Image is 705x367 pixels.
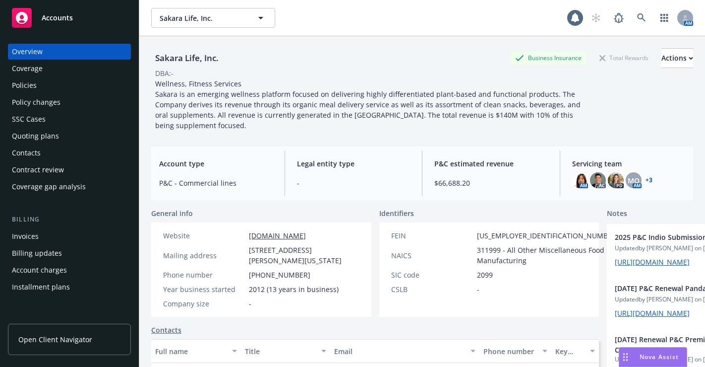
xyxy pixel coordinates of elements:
[555,346,584,357] div: Key contact
[151,208,193,219] span: General info
[297,178,411,188] span: -
[477,270,493,280] span: 2099
[12,179,86,195] div: Coverage gap analysis
[572,172,588,188] img: photo
[8,128,131,144] a: Quoting plans
[241,339,331,363] button: Title
[8,262,131,278] a: Account charges
[151,8,275,28] button: Sakara Life, Inc.
[12,162,64,178] div: Contract review
[249,298,251,309] span: -
[661,48,693,68] button: Actions
[12,77,37,93] div: Policies
[608,172,624,188] img: photo
[151,52,223,65] div: Sakara Life, Inc.
[8,77,131,93] a: Policies
[510,52,587,64] div: Business Insurance
[297,158,411,169] span: Legal entity type
[619,348,632,367] div: Drag to move
[434,158,548,169] span: P&C estimated revenue
[12,94,60,110] div: Policy changes
[609,8,629,28] a: Report a Bug
[586,8,606,28] a: Start snowing
[12,145,41,161] div: Contacts
[8,61,131,76] a: Coverage
[572,158,686,169] span: Servicing team
[8,145,131,161] a: Contacts
[155,346,226,357] div: Full name
[551,339,599,363] button: Key contact
[163,230,245,241] div: Website
[8,162,131,178] a: Contract review
[12,279,70,295] div: Installment plans
[607,208,627,220] span: Notes
[8,279,131,295] a: Installment plans
[391,230,473,241] div: FEIN
[12,262,67,278] div: Account charges
[619,347,687,367] button: Nova Assist
[628,175,640,186] span: MQ
[249,270,310,280] span: [PHONE_NUMBER]
[8,228,131,244] a: Invoices
[8,179,131,195] a: Coverage gap analysis
[159,178,273,188] span: P&C - Commercial lines
[12,245,62,261] div: Billing updates
[245,346,316,357] div: Title
[151,339,241,363] button: Full name
[615,308,690,318] a: [URL][DOMAIN_NAME]
[249,245,359,266] span: [STREET_ADDRESS][PERSON_NAME][US_STATE]
[8,94,131,110] a: Policy changes
[594,52,653,64] div: Total Rewards
[661,49,693,68] div: Actions
[163,284,245,294] div: Year business started
[12,44,43,60] div: Overview
[334,346,465,357] div: Email
[163,270,245,280] div: Phone number
[379,208,414,219] span: Identifiers
[391,284,473,294] div: CSLB
[249,284,339,294] span: 2012 (13 years in business)
[160,13,245,23] span: Sakara Life, Inc.
[8,44,131,60] a: Overview
[391,270,473,280] div: SIC code
[159,158,273,169] span: Account type
[477,284,479,294] span: -
[249,231,306,240] a: [DOMAIN_NAME]
[615,257,690,267] a: [URL][DOMAIN_NAME]
[8,111,131,127] a: SSC Cases
[155,79,583,130] span: Wellness, Fitness Services Sakara is an emerging wellness platform focused on delivering highly d...
[632,8,651,28] a: Search
[12,61,43,76] div: Coverage
[8,245,131,261] a: Billing updates
[155,68,174,78] div: DBA: -
[12,128,59,144] div: Quoting plans
[8,215,131,224] div: Billing
[434,178,548,188] span: $66,688.20
[12,111,46,127] div: SSC Cases
[590,172,606,188] img: photo
[654,8,674,28] a: Switch app
[330,339,479,363] button: Email
[163,298,245,309] div: Company size
[163,250,245,261] div: Mailing address
[640,353,679,361] span: Nova Assist
[8,315,131,325] div: Tools
[391,250,473,261] div: NAICS
[18,334,92,345] span: Open Client Navigator
[477,245,619,266] span: 311999 - All Other Miscellaneous Food Manufacturing
[483,346,536,357] div: Phone number
[42,14,73,22] span: Accounts
[479,339,551,363] button: Phone number
[12,228,39,244] div: Invoices
[151,325,181,335] a: Contacts
[477,230,619,241] span: [US_EMPLOYER_IDENTIFICATION_NUMBER]
[646,177,652,183] a: +3
[8,4,131,32] a: Accounts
